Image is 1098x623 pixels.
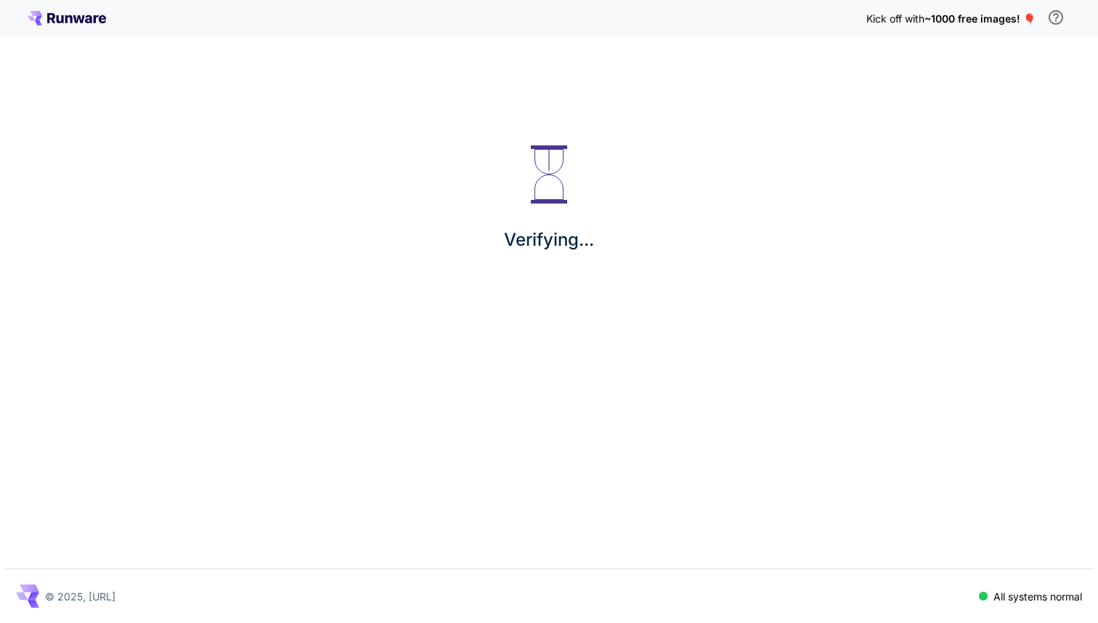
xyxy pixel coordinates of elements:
[504,227,594,253] p: Verifying...
[866,12,924,25] span: Kick off with
[1041,3,1070,32] button: In order to qualify for free credit, you need to sign up with a business email address and click ...
[924,12,1036,25] span: ~1000 free images! 🎈
[45,589,115,604] p: © 2025, [URL]
[993,589,1082,604] p: All systems normal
